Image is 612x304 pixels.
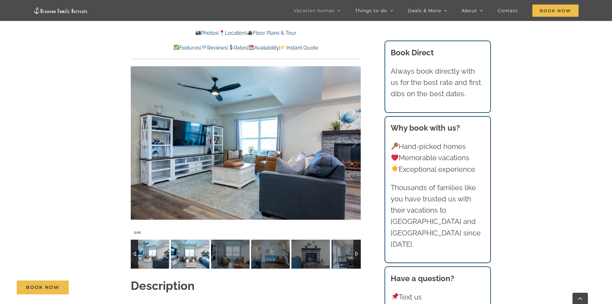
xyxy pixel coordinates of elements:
img: 👉 [281,45,286,50]
img: 📌 [391,293,398,300]
img: 📆 [249,45,254,50]
img: Pineapple-Bungalow-vacation-home-rental-Table-Rock-Lake-with-Branson-Family-Retreats-1014-scaled.... [251,240,290,269]
img: Pineapple-Bungalow-vacation-home-rental-Table-Rock-Lake-with-Branson-Family-Retreats-1003-scaled.... [291,240,330,269]
img: 📸 [196,30,201,35]
img: 🎥 [247,30,253,35]
span: About [462,8,477,13]
a: Features [173,45,200,51]
span: Things to do [355,8,387,13]
a: Book Now [17,281,69,294]
strong: Have a question? [391,274,454,283]
span: Deals & More [408,8,441,13]
img: 🌟 [391,165,398,172]
img: 💲 [228,45,234,50]
span: Contact [498,8,518,13]
a: Photos [195,30,218,36]
b: Book Direct [391,48,434,57]
p: | | [131,29,361,37]
p: Thousands of families like you have trusted us with their vacations to [GEOGRAPHIC_DATA] and [GEO... [391,182,484,250]
img: 📍 [219,30,225,35]
span: Book Now [26,285,59,290]
img: 🔑 [391,143,398,150]
h3: Why book with us? [391,122,484,134]
strong: Description [131,279,195,292]
p: Always book directly with us for the best rate and first dibs on the best dates. [391,66,484,100]
span: Vacation homes [294,8,334,13]
img: Pineapple-Bungalow-vacation-home-rental-Table-Rock-Lake-with-Branson-Family-Retreats-1017-scaled.... [332,240,370,269]
img: Pineapple-Bungalow-vacation-home-rental-Table-Rock-Lake-with-Branson-Family-Retreats-1007-scaled.... [171,240,209,269]
a: Availability [248,45,279,51]
img: ✅ [174,45,179,50]
a: Reviews [201,45,226,51]
a: Floor Plans & Tour [247,30,296,36]
img: ❤️ [391,154,398,161]
p: Hand-picked homes Memorable vacations Exceptional experience [391,141,484,175]
img: 💬 [202,45,207,50]
img: Pineapple-Bungalow-vacation-home-rental-Table-Rock-Lake-with-Branson-Family-Retreats-1008-scaled.... [211,240,250,269]
img: Pineapple-Bungalow-vacation-home-rental-Table-Rock-Lake-with-Branson-Family-Retreats-1006-scaled.... [131,240,169,269]
a: Instant Quote [280,45,318,51]
p: | | | | [131,44,361,52]
span: Book Now [532,5,579,17]
a: Rates [228,45,247,51]
a: Location [219,30,245,36]
img: Branson Family Retreats Logo [33,7,88,14]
